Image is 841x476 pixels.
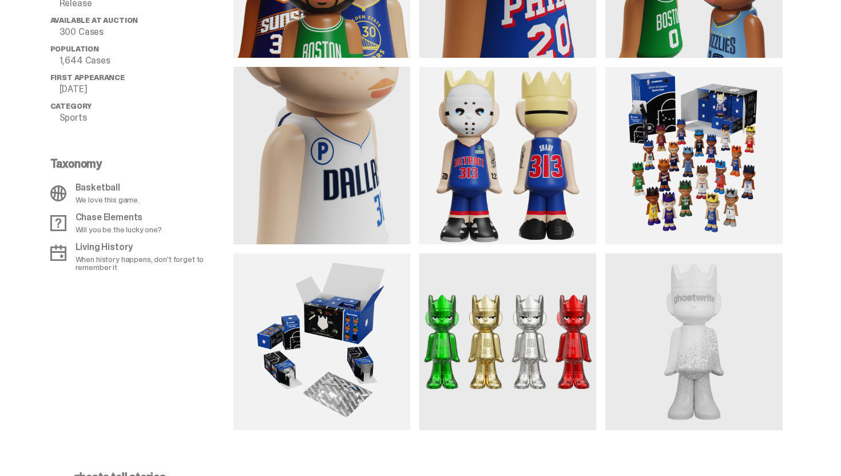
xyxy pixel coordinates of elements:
[233,253,410,430] img: media gallery image
[76,183,140,192] p: Basketball
[419,67,596,244] img: media gallery image
[76,213,162,222] p: Chase Elements
[419,253,596,430] img: media gallery image
[59,113,233,122] p: Sports
[605,253,782,430] img: media gallery image
[50,15,138,25] span: Available at Auction
[50,101,92,111] span: Category
[59,27,233,37] p: 300 Cases
[50,44,99,54] span: Population
[76,243,227,252] p: Living History
[59,56,233,65] p: 1,644 Cases
[50,73,125,82] span: First Appearance
[605,67,782,244] img: media gallery image
[76,225,162,233] p: Will you be the lucky one?
[76,255,227,271] p: When history happens, don't forget to remember it
[233,67,410,244] img: media gallery image
[76,196,140,204] p: We love this game.
[50,158,227,169] p: Taxonomy
[59,85,233,94] p: [DATE]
